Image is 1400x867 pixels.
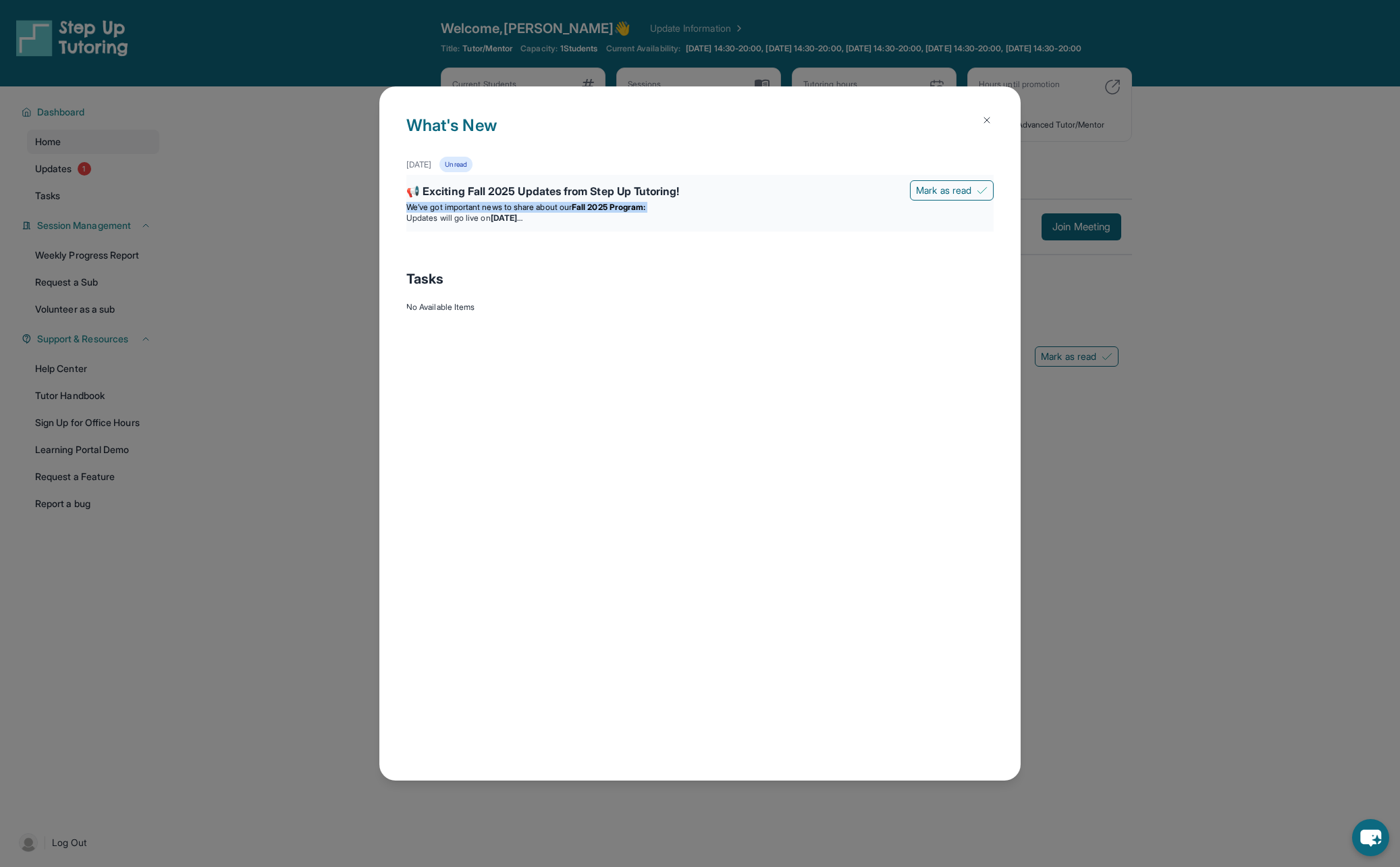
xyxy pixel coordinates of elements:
img: Mark as read [977,185,988,196]
div: [DATE] [406,159,431,170]
img: Close Icon [981,115,992,126]
span: Tasks [406,269,443,288]
button: Mark as read [910,180,994,201]
button: chat-button [1352,819,1389,856]
h1: What's New [406,113,994,157]
span: We’ve got important news to share about our [406,202,572,212]
span: Mark as read [916,184,971,197]
div: 📢 Exciting Fall 2025 Updates from Step Up Tutoring! [406,183,994,202]
li: Updates will go live on [406,213,994,224]
div: Unread [439,157,472,172]
strong: Fall 2025 Program: [572,202,645,212]
strong: [DATE] [491,213,522,223]
div: No Available Items [406,302,994,313]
